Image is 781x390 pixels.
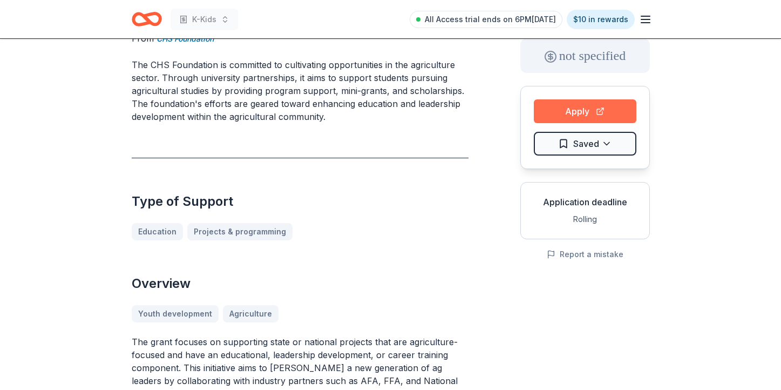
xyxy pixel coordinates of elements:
[132,275,468,292] h2: Overview
[529,196,641,209] div: Application deadline
[425,13,556,26] span: All Access trial ends on 6PM[DATE]
[547,248,623,261] button: Report a mistake
[567,10,635,29] a: $10 in rewards
[573,137,599,151] span: Saved
[132,58,468,123] p: The CHS Foundation is committed to cultivating opportunities in the agriculture sector. Through u...
[529,213,641,226] div: Rolling
[192,13,216,26] span: K-Kids
[132,6,162,32] a: Home
[187,223,293,240] a: Projects & programming
[410,11,562,28] a: All Access trial ends on 6PM[DATE]
[534,132,636,156] button: Saved
[534,99,636,123] button: Apply
[520,38,650,73] div: not specified
[157,32,214,45] a: CHS Foundation
[171,9,238,30] button: K-Kids
[132,193,468,210] h2: Type of Support
[132,223,183,240] a: Education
